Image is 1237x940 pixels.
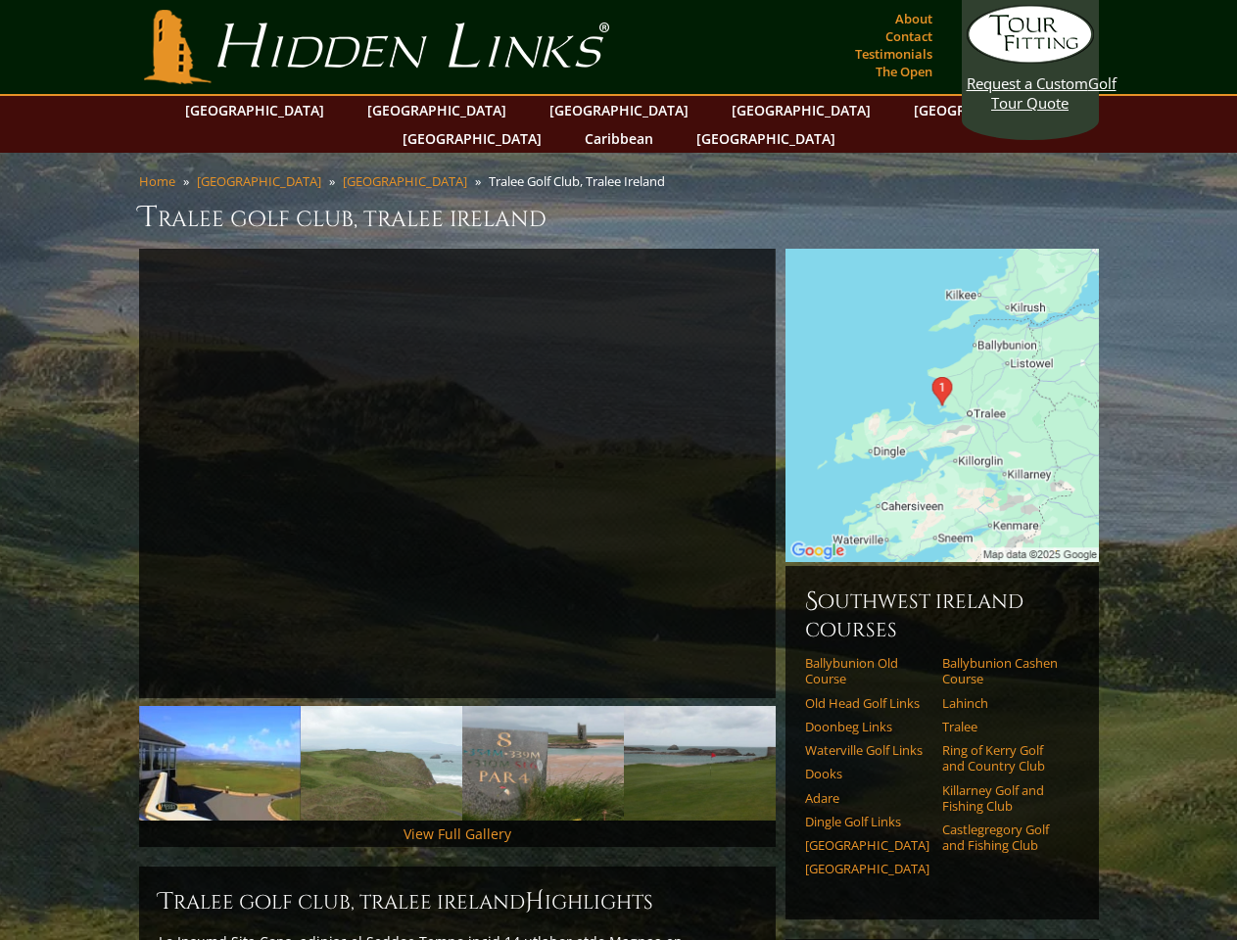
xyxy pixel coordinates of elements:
a: [GEOGRAPHIC_DATA] [805,837,929,853]
a: [GEOGRAPHIC_DATA] [687,124,845,153]
a: [GEOGRAPHIC_DATA] [393,124,551,153]
img: Google Map of Tralee Golf Club, Kerry, Ireland [785,249,1099,562]
span: H [525,886,545,917]
h2: Tralee Golf Club, Tralee Ireland ighlights [159,886,756,917]
a: Lahinch [942,695,1067,711]
a: Ring of Kerry Golf and Country Club [942,742,1067,775]
a: [GEOGRAPHIC_DATA] [904,96,1063,124]
a: Testimonials [850,40,937,68]
a: [GEOGRAPHIC_DATA] [343,172,467,190]
a: Caribbean [575,124,663,153]
a: [GEOGRAPHIC_DATA] [197,172,321,190]
a: Dooks [805,766,929,781]
a: Waterville Golf Links [805,742,929,758]
a: [GEOGRAPHIC_DATA] [805,861,929,876]
a: [GEOGRAPHIC_DATA] [540,96,698,124]
a: Doonbeg Links [805,719,929,734]
a: Adare [805,790,929,806]
a: Ballybunion Cashen Course [942,655,1067,687]
a: About [890,5,937,32]
a: The Open [871,58,937,85]
span: Request a Custom [967,73,1088,93]
a: [GEOGRAPHIC_DATA] [722,96,880,124]
a: Dingle Golf Links [805,814,929,829]
a: Tralee [942,719,1067,734]
a: View Full Gallery [404,824,511,843]
a: Home [139,172,175,190]
h1: Tralee Golf Club, Tralee Ireland [139,198,1099,237]
a: Ballybunion Old Course [805,655,929,687]
a: Request a CustomGolf Tour Quote [967,5,1094,113]
a: Castlegregory Golf and Fishing Club [942,822,1067,854]
a: [GEOGRAPHIC_DATA] [175,96,334,124]
li: Tralee Golf Club, Tralee Ireland [489,172,673,190]
a: Contact [880,23,937,50]
h6: Southwest Ireland Courses [805,586,1079,643]
a: Old Head Golf Links [805,695,929,711]
a: [GEOGRAPHIC_DATA] [357,96,516,124]
a: Killarney Golf and Fishing Club [942,782,1067,815]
